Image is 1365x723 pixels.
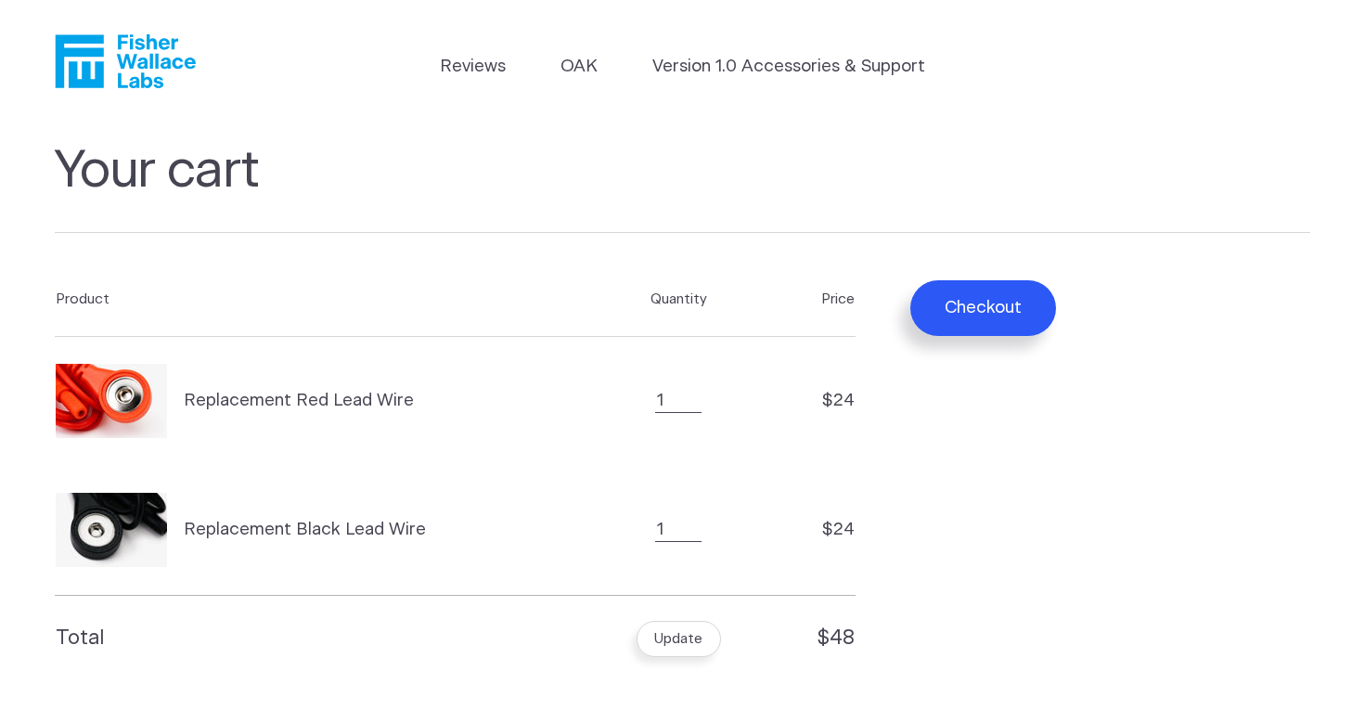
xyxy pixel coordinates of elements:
th: Total [55,595,587,683]
td: $24 [770,466,856,595]
th: Quantity [587,263,770,336]
a: Replacement Black Lead Wire [56,493,561,567]
a: Replacement Red Lead Wire [56,364,561,438]
th: Price [770,263,856,336]
span: Replacement Black Lead Wire [184,517,426,543]
a: Fisher Wallace [55,34,196,88]
h1: Your cart [55,140,1310,233]
a: Reviews [440,54,506,80]
th: Product [55,263,587,336]
button: Update [637,621,721,657]
a: Version 1.0 Accessories & Support [652,54,925,80]
a: OAK [560,54,598,80]
td: $48 [770,595,856,683]
td: $24 [770,336,856,465]
span: Replacement Red Lead Wire [184,388,414,414]
button: Checkout [910,280,1056,336]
